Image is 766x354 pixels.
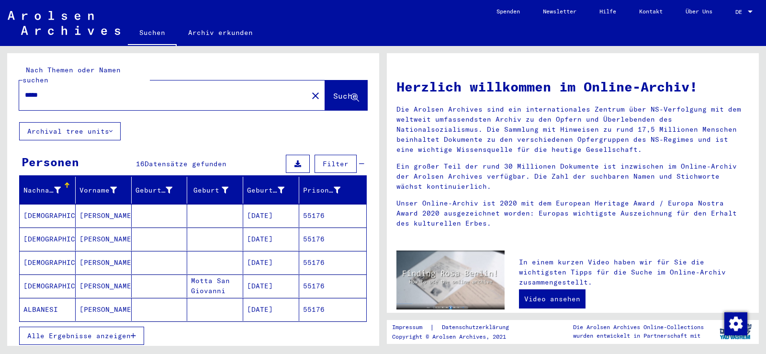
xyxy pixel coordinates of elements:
[724,312,747,335] img: Zustimmung ändern
[76,298,132,321] mat-cell: [PERSON_NAME]
[136,160,145,168] span: 16
[20,251,76,274] mat-cell: [DEMOGRAPHIC_DATA]
[191,183,243,198] div: Geburt‏
[79,183,131,198] div: Vorname
[76,274,132,297] mat-cell: [PERSON_NAME]
[20,177,76,204] mat-header-cell: Nachname
[23,183,75,198] div: Nachname
[396,77,749,97] h1: Herzlich willkommen im Online-Archiv!
[519,289,586,308] a: Video ansehen
[187,177,243,204] mat-header-cell: Geburt‏
[306,86,325,105] button: Clear
[76,251,132,274] mat-cell: [PERSON_NAME]
[76,177,132,204] mat-header-cell: Vorname
[20,228,76,251] mat-cell: [DEMOGRAPHIC_DATA]
[299,204,366,227] mat-cell: 55176
[243,177,299,204] mat-header-cell: Geburtsdatum
[303,185,340,195] div: Prisoner #
[299,251,366,274] mat-cell: 55176
[145,160,226,168] span: Datensätze gefunden
[8,11,120,35] img: Arolsen_neg.svg
[19,327,144,345] button: Alle Ergebnisse anzeigen
[128,21,177,46] a: Suchen
[191,185,228,195] div: Geburt‏
[718,320,754,343] img: yv_logo.png
[396,251,505,309] img: video.jpg
[434,322,520,332] a: Datenschutzerklärung
[187,274,243,297] mat-cell: Motta San Giovanni
[27,331,131,340] span: Alle Ergebnisse anzeigen
[20,298,76,321] mat-cell: ALBANESI
[310,90,321,102] mat-icon: close
[724,312,747,335] div: Zustimmung ändern
[20,204,76,227] mat-cell: [DEMOGRAPHIC_DATA]
[247,185,284,195] div: Geburtsdatum
[396,161,749,192] p: Ein großer Teil der rund 30 Millionen Dokumente ist inzwischen im Online-Archiv der Arolsen Archi...
[76,204,132,227] mat-cell: [PERSON_NAME]
[135,183,187,198] div: Geburtsname
[243,298,299,321] mat-cell: [DATE]
[299,177,366,204] mat-header-cell: Prisoner #
[20,274,76,297] mat-cell: [DEMOGRAPHIC_DATA]
[392,322,430,332] a: Impressum
[135,185,173,195] div: Geburtsname
[323,160,349,168] span: Filter
[396,198,749,228] p: Unser Online-Archiv ist 2020 mit dem European Heritage Award / Europa Nostra Award 2020 ausgezeic...
[573,331,704,340] p: wurden entwickelt in Partnerschaft mit
[243,228,299,251] mat-cell: [DATE]
[19,122,121,140] button: Archival tree units
[519,257,749,287] p: In einem kurzen Video haben wir für Sie die wichtigsten Tipps für die Suche im Online-Archiv zusa...
[132,177,188,204] mat-header-cell: Geburtsname
[396,104,749,155] p: Die Arolsen Archives sind ein internationales Zentrum über NS-Verfolgung mit dem weltweit umfasse...
[243,251,299,274] mat-cell: [DATE]
[22,153,79,171] div: Personen
[315,155,357,173] button: Filter
[299,274,366,297] mat-cell: 55176
[303,183,355,198] div: Prisoner #
[299,298,366,321] mat-cell: 55176
[325,80,367,110] button: Suche
[23,66,121,84] mat-label: Nach Themen oder Namen suchen
[392,322,520,332] div: |
[177,21,264,44] a: Archiv erkunden
[735,9,746,15] span: DE
[243,204,299,227] mat-cell: [DATE]
[333,91,357,101] span: Suche
[243,274,299,297] mat-cell: [DATE]
[76,228,132,251] mat-cell: [PERSON_NAME]
[247,183,299,198] div: Geburtsdatum
[299,228,366,251] mat-cell: 55176
[79,185,117,195] div: Vorname
[573,323,704,331] p: Die Arolsen Archives Online-Collections
[23,185,61,195] div: Nachname
[392,332,520,341] p: Copyright © Arolsen Archives, 2021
